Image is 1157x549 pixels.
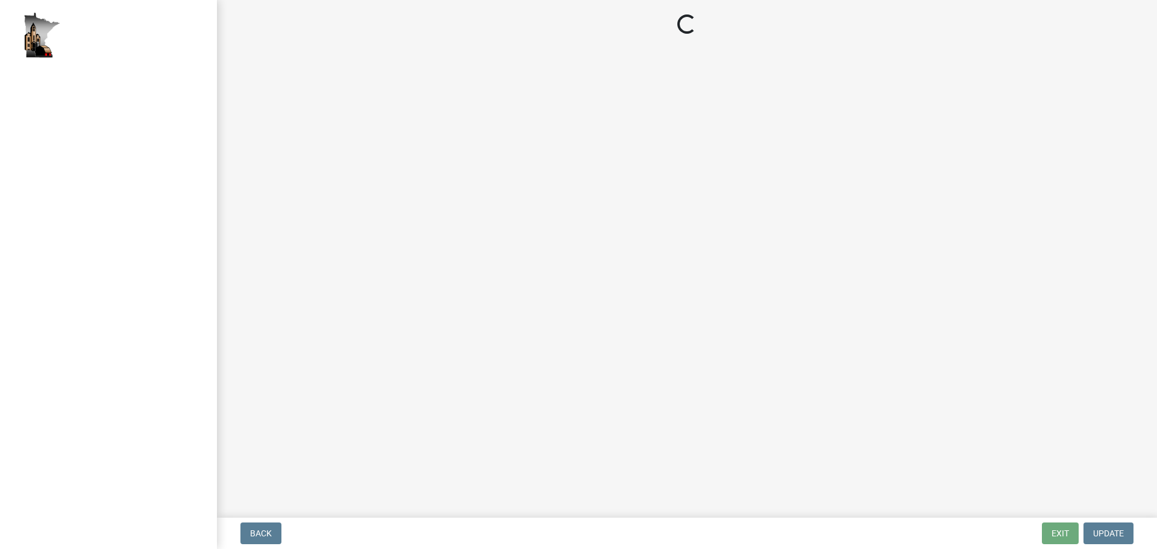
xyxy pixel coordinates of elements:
[1042,522,1079,544] button: Exit
[240,522,281,544] button: Back
[250,529,272,538] span: Back
[1083,522,1133,544] button: Update
[24,13,60,58] img: Houston County, Minnesota
[1093,529,1124,538] span: Update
